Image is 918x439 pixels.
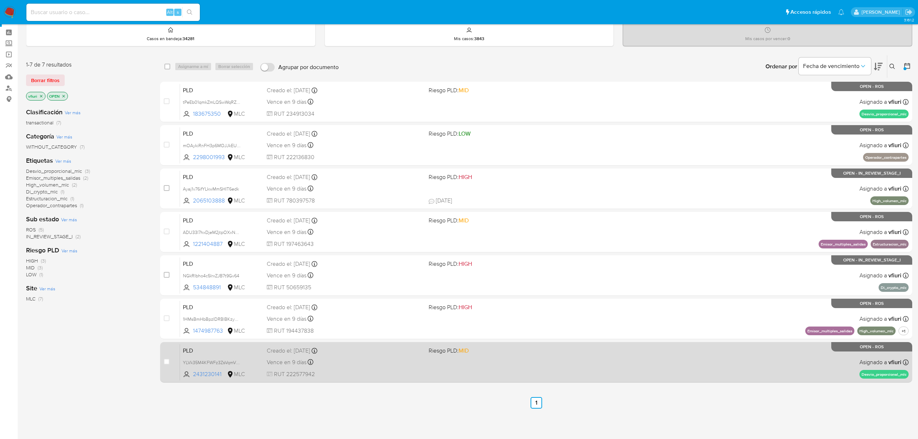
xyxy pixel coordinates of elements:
[182,7,197,17] button: search-icon
[167,9,173,16] span: Alt
[26,8,200,17] input: Buscar usuario o caso...
[790,8,831,16] span: Accesos rápidos
[905,8,913,16] a: Salir
[838,9,844,15] a: Notificaciones
[177,9,179,16] span: s
[904,17,914,23] span: 3.161.2
[862,9,902,16] p: valentina.fiuri@mercadolibre.com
